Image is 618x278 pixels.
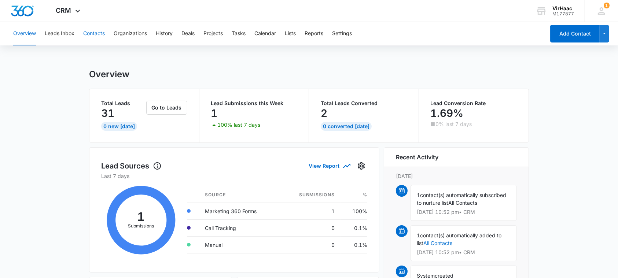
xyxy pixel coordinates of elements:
button: Settings [332,22,352,45]
td: 0.1% [341,236,367,253]
td: Marketing 360 Forms [199,203,280,219]
button: Projects [203,22,223,45]
td: 1 [280,203,341,219]
span: 1 [417,232,420,238]
button: Lists [285,22,296,45]
p: [DATE] 10:52 pm • CRM [417,210,511,215]
th: Submissions [280,187,341,203]
span: contact(s) automatically added to list [417,232,501,246]
p: [DATE] 10:52 pm • CRM [417,250,511,255]
div: account id [552,11,574,16]
button: View Report [309,159,350,172]
th: % [341,187,367,203]
button: Leads Inbox [45,22,74,45]
p: Total Leads [101,101,145,106]
td: 0 [280,219,341,236]
p: Last 7 days [101,172,367,180]
span: All Contacts [448,200,477,206]
button: Reports [305,22,323,45]
p: 0% last 7 days [436,122,472,127]
span: 1 [417,192,420,198]
td: 0 [280,236,341,253]
button: Settings [356,160,367,172]
th: Source [199,187,280,203]
button: Add Contact [550,25,600,42]
p: [DATE] [396,172,517,180]
p: 2 [321,107,327,119]
a: Go to Leads [146,104,187,111]
h1: Lead Sources [101,160,162,171]
span: contact(s) automatically subscribed to nurture list [417,192,506,206]
button: History [156,22,173,45]
p: Lead Conversion Rate [431,101,517,106]
p: 1.69% [431,107,464,119]
h1: Overview [89,69,129,80]
td: 0.1% [341,219,367,236]
button: Deals [181,22,195,45]
td: Call Tracking [199,219,280,236]
div: 0 New [DATE] [101,122,137,131]
button: Calendar [254,22,276,45]
a: All Contacts [423,240,452,246]
span: CRM [56,7,71,14]
p: 31 [101,107,114,119]
button: Overview [13,22,36,45]
td: 100% [341,203,367,219]
p: 100% last 7 days [218,122,261,127]
p: Lead Submissions this Week [211,101,297,106]
div: notifications count [604,3,610,8]
button: Contacts [83,22,105,45]
div: account name [552,5,574,11]
button: Organizations [114,22,147,45]
h6: Recent Activity [396,153,438,162]
button: Go to Leads [146,101,187,115]
div: 0 Converted [DATE] [321,122,372,131]
span: 1 [604,3,610,8]
td: Manual [199,236,280,253]
p: 1 [211,107,218,119]
button: Tasks [232,22,246,45]
p: Total Leads Converted [321,101,407,106]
